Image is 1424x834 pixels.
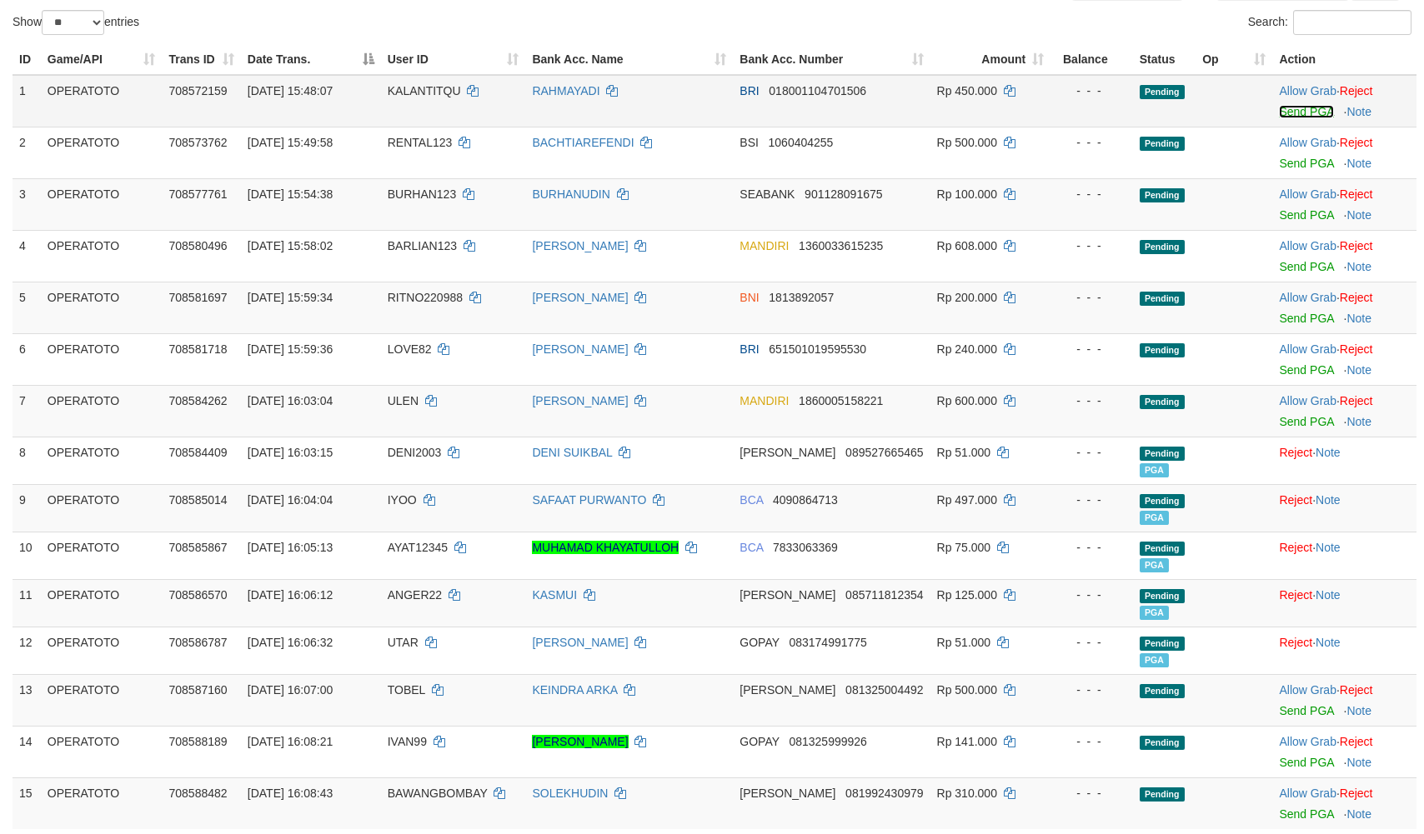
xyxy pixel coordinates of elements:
td: · [1272,532,1416,579]
span: Copy 081325004492 to clipboard [845,683,923,697]
a: Note [1346,260,1371,273]
div: - - - [1057,82,1126,99]
span: · [1279,84,1339,97]
div: - - - [1057,634,1126,651]
td: 12 [13,627,41,674]
a: Reject [1279,446,1312,459]
span: 708586787 [168,636,227,649]
a: Reject [1340,787,1373,800]
td: 5 [13,282,41,333]
span: Copy 4090864713 to clipboard [773,493,838,507]
a: MUHAMAD KHAYATULLOH [532,541,679,554]
span: [DATE] 16:08:43 [248,787,333,800]
a: Allow Grab [1279,683,1336,697]
a: Reject [1279,493,1312,507]
div: - - - [1057,392,1126,409]
a: BACHTIAREFENDI [532,136,634,149]
span: Marked by bfgprasetyo [1140,511,1169,525]
td: · [1272,333,1416,385]
a: Reject [1340,187,1373,201]
span: Pending [1140,292,1185,306]
span: Pending [1140,395,1185,409]
a: Note [1316,493,1341,507]
div: - - - [1057,186,1126,202]
td: · [1272,579,1416,627]
span: Rp 200.000 [937,291,997,304]
a: Send PGA [1279,208,1333,222]
span: 708586570 [168,588,227,602]
span: [DATE] 16:03:15 [248,446,333,459]
a: Note [1346,704,1371,717]
span: [PERSON_NAME] [740,446,835,459]
span: [DATE] 16:04:04 [248,493,333,507]
td: · [1272,674,1416,726]
a: Reject [1340,84,1373,97]
td: OPERATOTO [41,674,163,726]
a: Reject [1340,136,1373,149]
td: 9 [13,484,41,532]
td: · [1272,230,1416,282]
span: Pending [1140,240,1185,254]
td: OPERATOTO [41,437,163,484]
span: · [1279,187,1339,201]
span: [DATE] 15:54:38 [248,187,333,201]
a: Note [1316,541,1341,554]
span: BNI [740,291,759,304]
span: Pending [1140,637,1185,651]
a: Note [1316,636,1341,649]
td: OPERATOTO [41,333,163,385]
span: · [1279,136,1339,149]
a: Note [1316,588,1341,602]
span: [DATE] 16:06:12 [248,588,333,602]
td: OPERATOTO [41,532,163,579]
span: BCA [740,493,763,507]
div: - - - [1057,134,1126,151]
a: Send PGA [1279,260,1333,273]
span: BAWANGBOMBAY [388,787,488,800]
a: Send PGA [1279,363,1333,377]
td: 7 [13,385,41,437]
div: - - - [1057,237,1126,254]
a: Reject [1279,588,1312,602]
span: Pending [1140,343,1185,357]
span: Copy 7833063369 to clipboard [773,541,838,554]
a: Note [1346,756,1371,769]
span: ULEN [388,394,419,407]
td: 10 [13,532,41,579]
th: Action [1272,44,1416,75]
div: - - - [1057,785,1126,802]
span: Rp 51.000 [937,446,991,459]
span: Copy 089527665465 to clipboard [845,446,923,459]
span: Rp 125.000 [937,588,997,602]
a: Note [1346,157,1371,170]
th: Balance [1050,44,1132,75]
td: · [1272,484,1416,532]
span: 708572159 [168,84,227,97]
span: Pending [1140,589,1185,603]
td: · [1272,75,1416,127]
span: DENI2003 [388,446,442,459]
span: Pending [1140,787,1185,802]
th: Bank Acc. Number: activate to sort column ascending [733,44,930,75]
span: IYOO [388,493,417,507]
span: UTAR [388,636,419,649]
th: Op: activate to sort column ascending [1196,44,1272,75]
a: Send PGA [1279,105,1333,118]
th: User ID: activate to sort column ascending [381,44,526,75]
input: Search: [1293,10,1411,35]
a: Note [1346,312,1371,325]
span: Pending [1140,137,1185,151]
span: RENTAL123 [388,136,453,149]
span: BURHAN123 [388,187,456,201]
th: Game/API: activate to sort column ascending [41,44,163,75]
span: Copy 018001104701506 to clipboard [769,84,866,97]
a: BURHANUDIN [532,187,609,201]
span: ANGER22 [388,588,442,602]
a: Allow Grab [1279,735,1336,748]
span: [DATE] 15:49:58 [248,136,333,149]
span: Copy 1060404255 to clipboard [769,136,834,149]
span: Copy 1360033615235 to clipboard [799,239,883,252]
span: Copy 083174991775 to clipboard [789,636,866,649]
span: Pending [1140,447,1185,461]
label: Show entries [13,10,139,35]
